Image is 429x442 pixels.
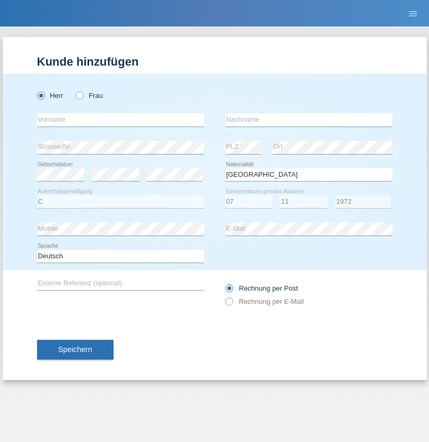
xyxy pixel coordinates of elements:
label: Rechnung per E-Mail [225,297,304,305]
input: Herr [37,92,44,98]
label: Herr [37,92,64,100]
label: Frau [76,92,103,100]
h1: Kunde hinzufügen [37,55,392,68]
a: menu [402,10,424,16]
input: Frau [76,92,83,98]
input: Rechnung per E-Mail [225,297,232,311]
span: Speichern [58,345,92,354]
input: Rechnung per Post [225,284,232,297]
label: Rechnung per Post [225,284,298,292]
button: Speichern [37,340,113,360]
i: menu [408,8,418,19]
